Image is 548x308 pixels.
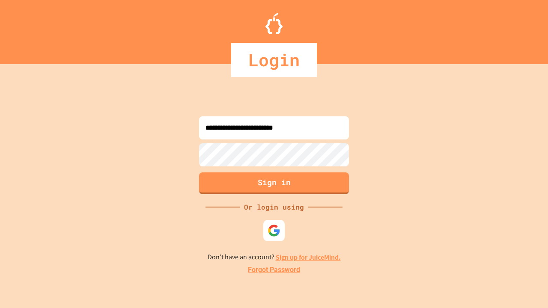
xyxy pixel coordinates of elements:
a: Forgot Password [248,265,300,275]
div: Or login using [240,202,308,212]
img: google-icon.svg [268,224,280,237]
p: Don't have an account? [208,252,341,263]
img: Logo.svg [265,13,283,34]
a: Sign up for JuiceMind. [276,253,341,262]
button: Sign in [199,172,349,194]
div: Login [231,43,317,77]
